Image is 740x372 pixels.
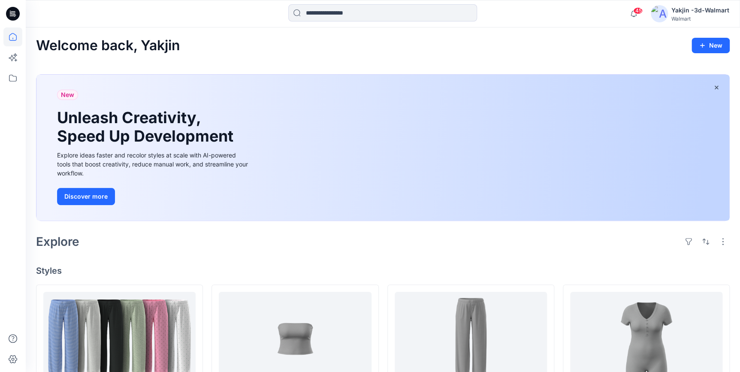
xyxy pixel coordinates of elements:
h2: Explore [36,235,79,248]
h2: Welcome back, Yakjin [36,38,180,54]
div: Yakjin -3d-Walmart [671,5,729,15]
img: avatar [651,5,668,22]
span: 45 [633,7,643,14]
h4: Styles [36,266,730,276]
div: Walmart [671,15,729,22]
h1: Unleash Creativity, Speed Up Development [57,109,237,145]
span: New [61,90,74,100]
button: New [692,38,730,53]
a: Discover more [57,188,250,205]
div: Explore ideas faster and recolor styles at scale with AI-powered tools that boost creativity, red... [57,151,250,178]
button: Discover more [57,188,115,205]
